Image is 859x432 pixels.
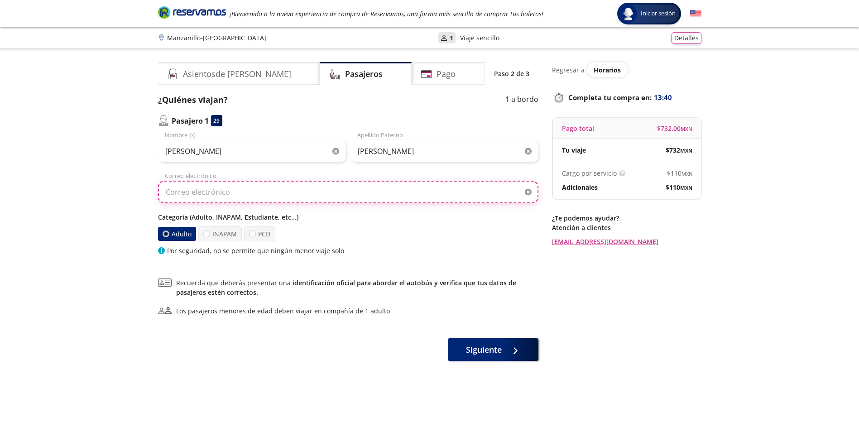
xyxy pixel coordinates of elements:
h4: Pago [437,68,456,80]
p: Viaje sencillo [460,33,499,43]
em: ¡Bienvenido a la nueva experiencia de compra de Reservamos, una forma más sencilla de comprar tus... [230,10,543,18]
small: MXN [681,125,692,132]
label: Adulto [158,227,196,241]
span: $ 732.00 [657,124,692,133]
p: Adicionales [562,182,598,192]
button: Siguiente [448,338,538,361]
p: Atención a clientes [552,223,701,232]
a: [EMAIL_ADDRESS][DOMAIN_NAME] [552,237,701,246]
div: Los pasajeros menores de edad deben viajar en compañía de 1 adulto [176,306,390,316]
span: Horarios [594,66,621,74]
button: Detalles [672,32,701,44]
h4: Pasajeros [345,68,383,80]
label: INAPAM [198,226,242,241]
label: PCD [244,226,275,241]
p: Por seguridad, no se permite que ningún menor viaje solo [167,246,344,255]
p: Tu viaje [562,145,586,155]
i: Brand Logo [158,5,226,19]
span: Recuerda que deberás presentar una [176,278,538,297]
input: Apellido Paterno [350,140,538,163]
p: ¿Quiénes viajan? [158,94,228,106]
h4: Asientos de [PERSON_NAME] [183,68,291,80]
span: 13:40 [654,92,672,103]
span: Siguiente [466,344,502,356]
span: $ 110 [667,168,692,178]
a: Brand Logo [158,5,226,22]
p: Categoría (Adulto, INAPAM, Estudiante, etc...) [158,212,538,222]
input: Nombre (s) [158,140,346,163]
span: $ 732 [666,145,692,155]
small: MXN [681,170,692,177]
small: MXN [680,184,692,191]
span: $ 110 [666,182,692,192]
p: Pago total [562,124,594,133]
p: ¿Te podemos ayudar? [552,213,701,223]
p: Completa tu compra en : [552,91,701,104]
p: Pasajero 1 [172,115,209,126]
p: Cargo por servicio [562,168,617,178]
p: Manzanillo - [GEOGRAPHIC_DATA] [167,33,266,43]
div: Regresar a ver horarios [552,62,701,77]
span: Iniciar sesión [637,9,679,18]
a: identificación oficial para abordar el autobús y verifica que tus datos de pasajeros estén correc... [176,278,516,297]
input: Correo electrónico [158,181,538,203]
p: 1 [450,33,453,43]
p: Paso 2 de 3 [494,69,529,78]
p: 1 a bordo [505,94,538,106]
button: English [690,8,701,19]
p: Regresar a [552,65,585,75]
small: MXN [680,147,692,154]
div: 29 [211,115,222,126]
